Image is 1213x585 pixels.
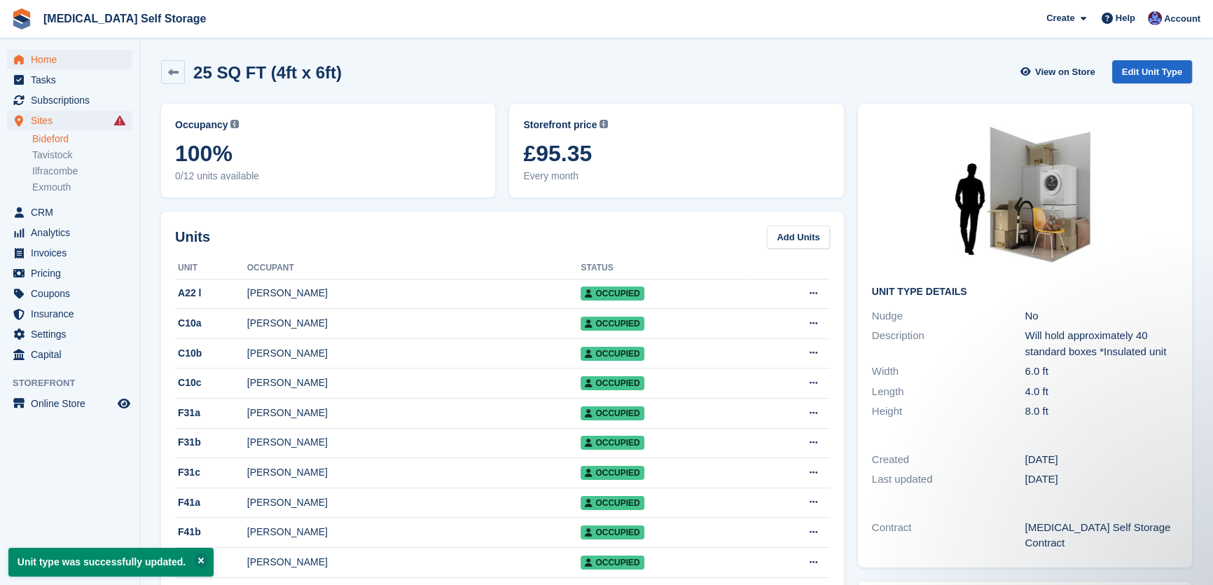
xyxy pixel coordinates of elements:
div: C10b [175,346,247,361]
span: CRM [31,202,115,222]
a: menu [7,50,132,69]
img: 25-sqft-unit.jpg [920,118,1130,275]
div: [PERSON_NAME] [247,346,581,361]
th: Unit [175,257,247,280]
img: Helen Walker [1148,11,1162,25]
span: Invoices [31,243,115,263]
div: C10c [175,376,247,390]
div: [DATE] [1025,472,1178,488]
span: Coupons [31,284,115,303]
div: 6.0 ft [1025,364,1178,380]
a: View on Store [1019,60,1101,83]
h2: Units [175,226,210,247]
span: Online Store [31,394,115,413]
span: Occupied [581,287,644,301]
a: menu [7,324,132,344]
a: menu [7,345,132,364]
a: Exmouth [32,181,132,194]
span: 100% [175,141,481,166]
a: [MEDICAL_DATA] Self Storage [38,7,212,30]
div: Nudge [872,308,1025,324]
span: 0/12 units available [175,169,481,184]
a: Preview store [116,395,132,412]
span: Occupied [581,347,644,361]
span: Storefront price [523,118,597,132]
div: F41a [175,495,247,510]
span: Occupied [581,466,644,480]
span: Subscriptions [31,90,115,110]
span: Settings [31,324,115,344]
div: [PERSON_NAME] [247,316,581,331]
a: menu [7,70,132,90]
div: Width [872,364,1025,380]
div: [PERSON_NAME] [247,555,581,570]
h2: Unit Type details [872,287,1178,298]
span: Every month [523,169,829,184]
div: Length [872,384,1025,400]
span: View on Store [1035,65,1095,79]
div: [PERSON_NAME] [247,495,581,510]
a: Edit Unit Type [1112,60,1192,83]
div: [PERSON_NAME] [247,465,581,480]
span: Occupied [581,317,644,331]
span: Home [31,50,115,69]
h2: 25 SQ FT (4ft x 6ft) [193,63,342,82]
a: menu [7,202,132,222]
a: Add Units [767,226,829,249]
a: menu [7,394,132,413]
span: Analytics [31,223,115,242]
div: [PERSON_NAME] [247,286,581,301]
div: [PERSON_NAME] [247,376,581,390]
th: Status [581,257,751,280]
th: Occupant [247,257,581,280]
a: menu [7,263,132,283]
a: menu [7,223,132,242]
span: Storefront [13,376,139,390]
div: 8.0 ft [1025,404,1178,420]
div: [MEDICAL_DATA] Self Storage Contract [1025,520,1178,551]
a: Bideford [32,132,132,146]
i: Smart entry sync failures have occurred [114,115,125,126]
span: Occupied [581,406,644,420]
div: Last updated [872,472,1025,488]
div: Created [872,452,1025,468]
div: No [1025,308,1178,324]
div: F31b [175,435,247,450]
span: Occupied [581,496,644,510]
a: menu [7,284,132,303]
span: Capital [31,345,115,364]
span: Sites [31,111,115,130]
div: [PERSON_NAME] [247,525,581,539]
span: Tasks [31,70,115,90]
span: Create [1046,11,1074,25]
div: [PERSON_NAME] [247,406,581,420]
div: Height [872,404,1025,420]
span: Occupancy [175,118,228,132]
p: Unit type was successfully updated. [8,548,214,577]
span: Occupied [581,525,644,539]
div: A22 l [175,286,247,301]
a: menu [7,111,132,130]
span: £95.35 [523,141,829,166]
div: C10a [175,316,247,331]
div: 4.0 ft [1025,384,1178,400]
div: F31c [175,465,247,480]
img: icon-info-grey-7440780725fd019a000dd9b08b2336e03edf1995a4989e88bcd33f0948082b44.svg [599,120,608,128]
div: Contract [872,520,1025,551]
span: Occupied [581,436,644,450]
a: menu [7,90,132,110]
span: Occupied [581,376,644,390]
img: stora-icon-8386f47178a22dfd0bd8f6a31ec36ba5ce8667c1dd55bd0f319d3a0aa187defe.svg [11,8,32,29]
div: [DATE] [1025,452,1178,468]
div: Description [872,328,1025,359]
span: Pricing [31,263,115,283]
div: F41b [175,525,247,539]
span: Occupied [581,556,644,570]
a: menu [7,304,132,324]
div: F31a [175,406,247,420]
a: Ilfracombe [32,165,132,178]
a: menu [7,243,132,263]
img: icon-info-grey-7440780725fd019a000dd9b08b2336e03edf1995a4989e88bcd33f0948082b44.svg [230,120,239,128]
div: [PERSON_NAME] [247,435,581,450]
span: Account [1164,12,1200,26]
